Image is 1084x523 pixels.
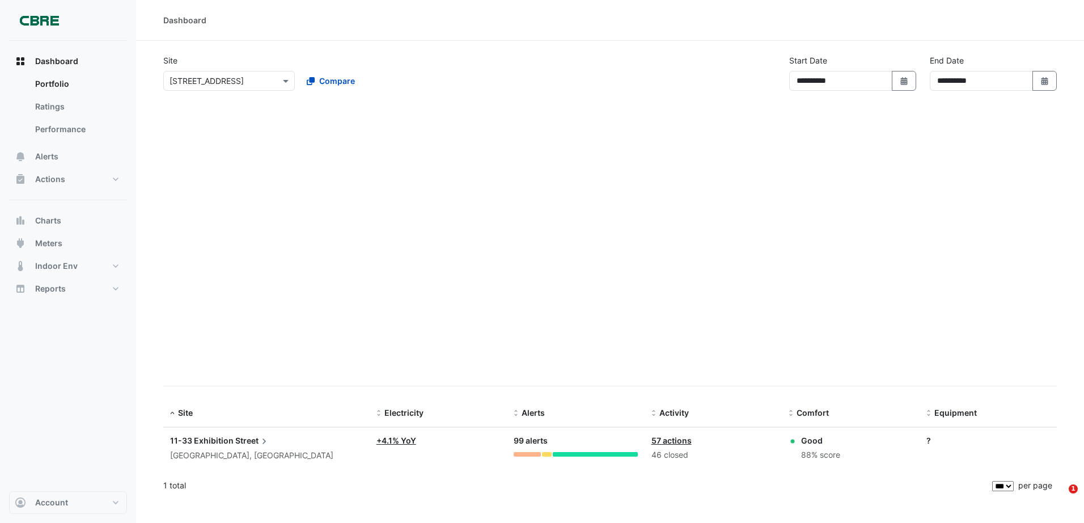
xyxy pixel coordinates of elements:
[9,73,127,145] div: Dashboard
[235,435,270,447] span: Street
[15,56,26,67] app-icon: Dashboard
[1069,484,1078,494] span: 1
[9,50,127,73] button: Dashboard
[9,209,127,232] button: Charts
[376,436,416,445] a: +4.1% YoY
[35,260,78,272] span: Indoor Env
[522,408,545,417] span: Alerts
[514,435,637,448] div: 99 alerts
[9,145,127,168] button: Alerts
[651,449,775,462] div: 46 closed
[797,408,829,417] span: Comfort
[801,449,840,462] div: 88% score
[14,9,65,32] img: Company Logo
[9,255,127,277] button: Indoor Env
[789,54,827,66] label: Start Date
[659,408,689,417] span: Activity
[35,151,58,162] span: Alerts
[26,118,127,141] a: Performance
[299,71,362,91] button: Compare
[9,168,127,191] button: Actions
[170,449,363,462] div: [GEOGRAPHIC_DATA], [GEOGRAPHIC_DATA]
[1018,480,1052,490] span: per page
[926,435,1050,446] div: ?
[899,76,909,86] fa-icon: Select Date
[1045,484,1073,512] iframe: Intercom live chat
[35,238,62,249] span: Meters
[15,174,26,185] app-icon: Actions
[26,73,127,95] a: Portfolio
[15,283,26,294] app-icon: Reports
[384,408,424,417] span: Electricity
[35,497,68,508] span: Account
[15,260,26,272] app-icon: Indoor Env
[9,277,127,300] button: Reports
[930,54,964,66] label: End Date
[178,408,193,417] span: Site
[651,436,692,445] a: 57 actions
[15,215,26,226] app-icon: Charts
[35,215,61,226] span: Charts
[15,151,26,162] app-icon: Alerts
[9,232,127,255] button: Meters
[163,471,990,500] div: 1 total
[170,436,234,445] span: 11-33 Exhibition
[319,75,355,87] span: Compare
[163,54,177,66] label: Site
[1040,76,1050,86] fa-icon: Select Date
[35,56,78,67] span: Dashboard
[15,238,26,249] app-icon: Meters
[26,95,127,118] a: Ratings
[801,435,840,446] div: Good
[35,283,66,294] span: Reports
[35,174,65,185] span: Actions
[163,14,206,26] div: Dashboard
[934,408,977,417] span: Equipment
[9,491,127,514] button: Account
